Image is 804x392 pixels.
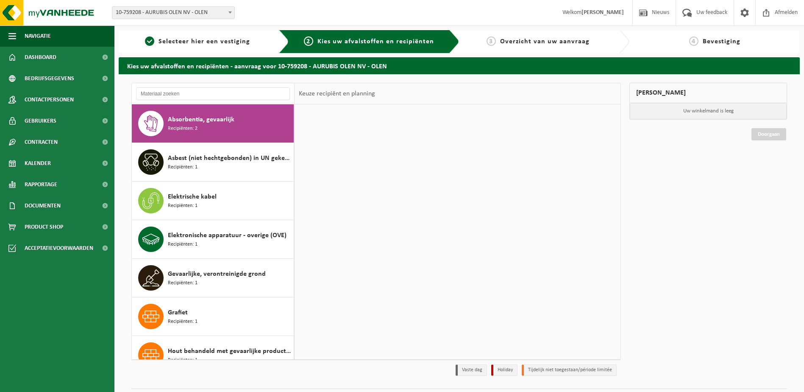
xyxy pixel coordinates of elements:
span: 10-759208 - AURUBIS OLEN NV - OLEN [112,6,235,19]
button: Grafiet Recipiënten: 1 [132,297,294,336]
h2: Kies uw afvalstoffen en recipiënten - aanvraag voor 10-759208 - AURUBIS OLEN NV - OLEN [119,57,800,74]
span: Bevestiging [703,38,740,45]
span: Elektrische kabel [168,192,217,202]
span: 4 [689,36,698,46]
div: [PERSON_NAME] [629,83,787,103]
span: Bedrijfsgegevens [25,68,74,89]
span: Absorbentia, gevaarlijk [168,115,234,125]
button: Elektronische apparatuur - overige (OVE) Recipiënten: 1 [132,220,294,259]
span: Navigatie [25,25,51,47]
span: Recipiënten: 1 [168,202,198,210]
button: Gevaarlijke, verontreinigde grond Recipiënten: 1 [132,259,294,297]
span: Contracten [25,132,58,153]
span: Gevaarlijke, verontreinigde grond [168,269,266,279]
span: Grafiet [168,308,188,318]
button: Elektrische kabel Recipiënten: 1 [132,182,294,220]
p: Uw winkelmand is leeg [630,103,787,119]
span: Acceptatievoorwaarden [25,238,93,259]
span: Recipiënten: 1 [168,279,198,287]
button: Hout behandeld met gevaarlijke producten (C), treinbilzen Recipiënten: 1 [132,336,294,375]
span: Recipiënten: 1 [168,241,198,249]
button: Absorbentia, gevaarlijk Recipiënten: 2 [132,104,294,143]
span: Asbest (niet hechtgebonden) in UN gekeurde verpakking [168,153,292,163]
span: Dashboard [25,47,56,68]
li: Tijdelijk niet toegestaan/période limitée [522,364,617,376]
span: 1 [145,36,154,46]
span: Overzicht van uw aanvraag [500,38,590,45]
span: Kalender [25,153,51,174]
strong: [PERSON_NAME] [581,9,624,16]
span: Selecteer hier een vestiging [159,38,250,45]
span: Recipiënten: 1 [168,318,198,326]
li: Holiday [491,364,517,376]
span: Recipiënten: 2 [168,125,198,133]
li: Vaste dag [456,364,487,376]
span: 3 [487,36,496,46]
span: Gebruikers [25,110,56,132]
input: Materiaal zoeken [136,87,290,100]
span: Recipiënten: 1 [168,163,198,171]
span: Hout behandeld met gevaarlijke producten (C), treinbilzen [168,346,292,356]
span: Product Shop [25,216,63,238]
div: Keuze recipiënt en planning [295,83,379,104]
span: Kies uw afvalstoffen en recipiënten [317,38,434,45]
button: Asbest (niet hechtgebonden) in UN gekeurde verpakking Recipiënten: 1 [132,143,294,182]
span: 2 [304,36,313,46]
a: 1Selecteer hier een vestiging [123,36,272,47]
span: Elektronische apparatuur - overige (OVE) [168,230,287,241]
span: Recipiënten: 1 [168,356,198,364]
span: 10-759208 - AURUBIS OLEN NV - OLEN [112,7,234,19]
span: Documenten [25,195,61,216]
span: Rapportage [25,174,57,195]
a: Doorgaan [751,128,786,140]
span: Contactpersonen [25,89,74,110]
